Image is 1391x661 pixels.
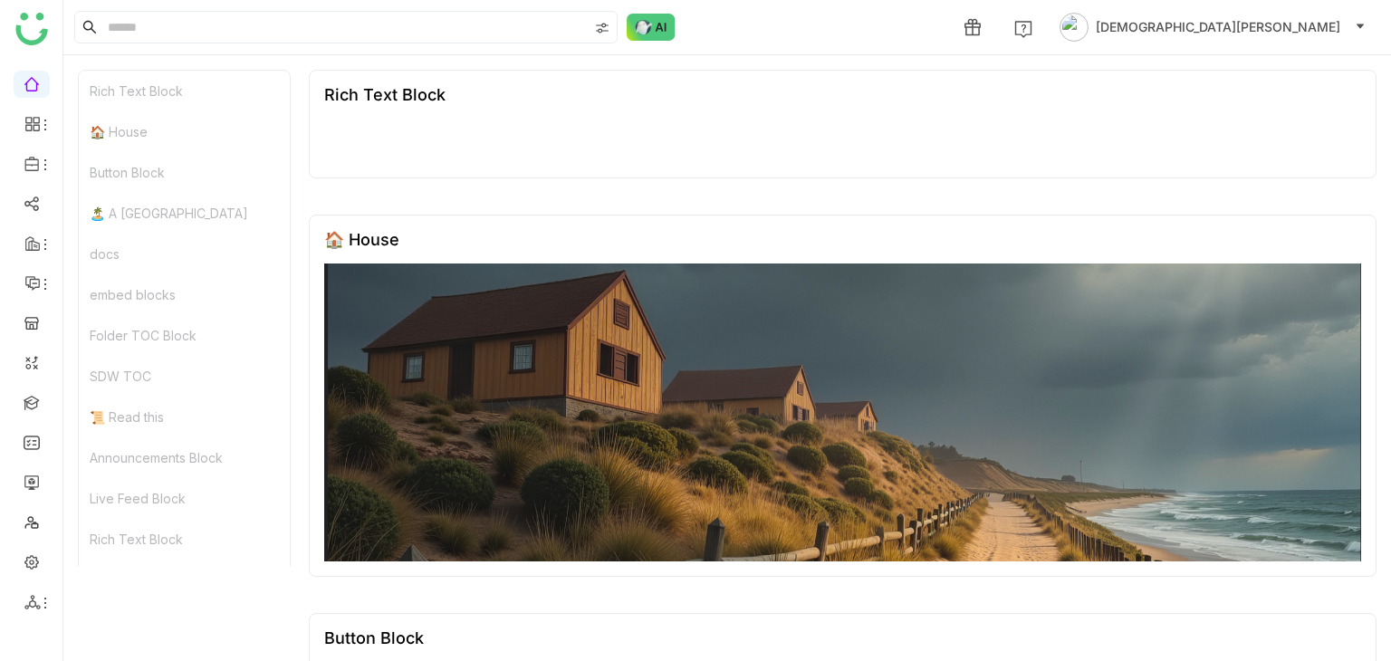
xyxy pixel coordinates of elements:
div: Live Feed Block [79,478,290,519]
div: SDW TOC [79,356,290,397]
img: 68553b2292361c547d91f02a [324,263,1361,561]
div: docs [79,234,290,274]
div: embed blocks [79,274,290,315]
span: [DEMOGRAPHIC_DATA][PERSON_NAME] [1096,17,1340,37]
div: 🏠 House [79,111,290,152]
div: 📜 Read this [79,397,290,437]
img: logo [15,13,48,45]
img: ask-buddy-normal.svg [627,14,676,41]
img: search-type.svg [595,21,609,35]
div: Folder TOC Block [79,315,290,356]
div: Most Shared Block [79,560,290,600]
div: Rich Text Block [324,85,446,104]
img: avatar [1060,13,1089,42]
div: Rich Text Block [79,519,290,560]
div: 🏠 House [324,230,399,249]
div: 🏝️ A [GEOGRAPHIC_DATA] [79,193,290,234]
div: Button Block [324,628,424,647]
div: Rich Text Block [79,71,290,111]
img: help.svg [1014,20,1032,38]
div: Button Block [79,152,290,193]
div: Announcements Block [79,437,290,478]
button: [DEMOGRAPHIC_DATA][PERSON_NAME] [1056,13,1369,42]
